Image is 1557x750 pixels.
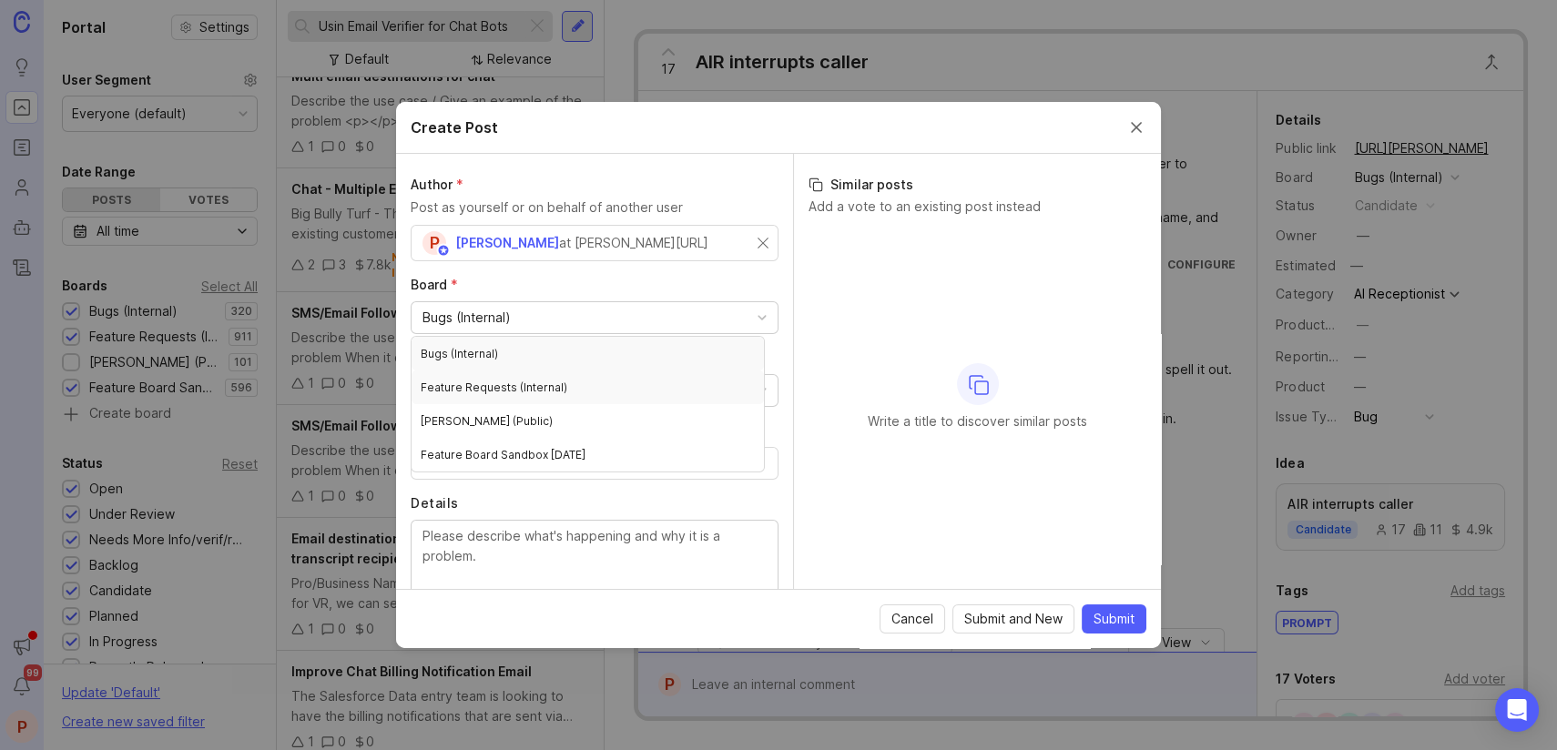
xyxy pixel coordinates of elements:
button: Close create post modal [1126,117,1146,137]
img: member badge [437,244,451,258]
h2: Create Post [411,117,498,138]
label: Details [411,494,778,512]
div: Bugs (Internal) [422,308,511,328]
span: Submit and New [964,610,1063,628]
div: Open Intercom Messenger [1495,688,1539,732]
span: Submit [1094,610,1135,628]
button: Cancel [880,604,945,633]
div: Feature Board Sandbox [DATE] [412,438,764,471]
button: Submit [1082,604,1146,633]
div: [PERSON_NAME] (Public) [412,404,764,438]
span: Board (required) [411,277,458,292]
button: Submit and New [952,604,1074,633]
div: at [PERSON_NAME][URL] [559,233,708,253]
p: Write a title to discover similar posts [868,412,1087,431]
span: Cancel [891,610,933,628]
h3: Similar posts [809,176,1146,194]
span: [PERSON_NAME] [455,235,559,250]
div: Feature Requests (Internal) [412,370,764,404]
p: Add a vote to an existing post instead [809,198,1146,216]
span: Author (required) [411,177,463,192]
div: P [422,231,446,255]
p: Post as yourself or on behalf of another user [411,198,778,218]
div: Bugs (Internal) [412,337,764,370]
